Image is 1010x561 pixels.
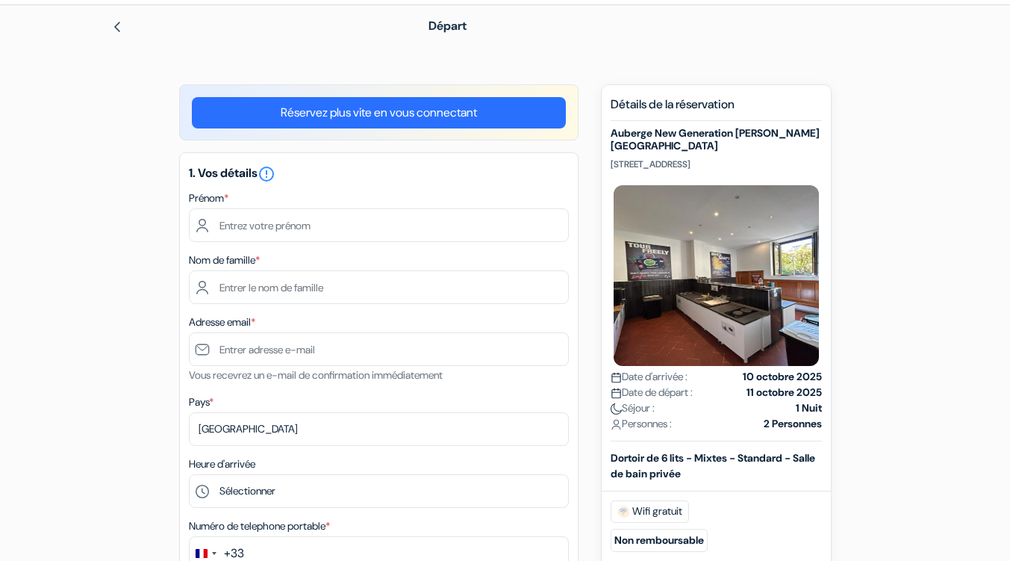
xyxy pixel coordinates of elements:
[189,394,213,410] label: Pays
[611,388,622,399] img: calendar.svg
[189,456,255,472] label: Heure d'arrivée
[611,385,693,400] span: Date de départ :
[189,332,569,366] input: Entrer adresse e-mail
[611,416,672,432] span: Personnes :
[189,208,569,242] input: Entrez votre prénom
[611,369,688,385] span: Date d'arrivée :
[258,165,275,183] i: error_outline
[611,419,622,430] img: user_icon.svg
[189,518,330,534] label: Numéro de telephone portable
[189,368,443,382] small: Vous recevrez un e-mail de confirmation immédiatement
[611,158,822,170] p: [STREET_ADDRESS]
[764,416,822,432] strong: 2 Personnes
[796,400,822,416] strong: 1 Nuit
[611,529,708,552] small: Non remboursable
[111,21,123,33] img: left_arrow.svg
[746,385,822,400] strong: 11 octobre 2025
[611,372,622,383] img: calendar.svg
[189,165,569,183] h5: 1. Vos détails
[611,403,622,415] img: moon.svg
[743,369,822,385] strong: 10 octobre 2025
[611,500,689,523] span: Wifi gratuit
[611,451,815,480] b: Dortoir de 6 lits - Mixtes - Standard - Salle de bain privée
[189,190,228,206] label: Prénom
[428,18,467,34] span: Départ
[189,314,255,330] label: Adresse email
[189,270,569,304] input: Entrer le nom de famille
[192,97,566,128] a: Réservez plus vite en vous connectant
[611,127,822,152] h5: Auberge New Generation [PERSON_NAME][GEOGRAPHIC_DATA]
[189,252,260,268] label: Nom de famille
[611,400,655,416] span: Séjour :
[617,506,629,518] img: free_wifi.svg
[258,165,275,181] a: error_outline
[611,97,822,121] h5: Détails de la réservation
